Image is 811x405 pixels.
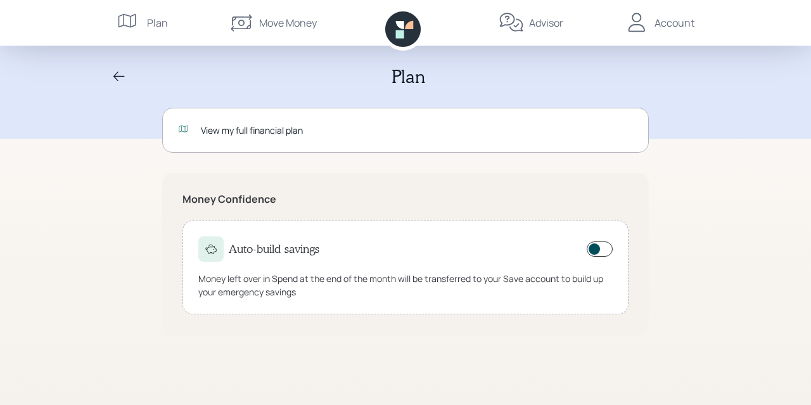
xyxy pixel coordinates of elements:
h2: Plan [392,66,425,87]
h4: Auto-build savings [229,242,319,256]
div: Money left over in Spend at the end of the month will be transferred to your Save account to buil... [198,272,613,299]
div: View my full financial plan [201,124,633,137]
div: Plan [147,15,168,30]
div: Advisor [529,15,563,30]
div: Account [655,15,694,30]
h5: Money Confidence [182,193,629,205]
div: Move Money [259,15,317,30]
